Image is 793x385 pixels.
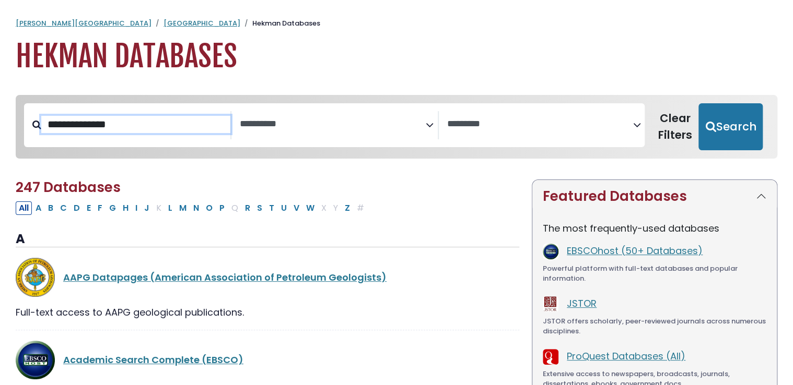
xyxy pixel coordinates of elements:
nav: breadcrumb [16,18,777,29]
nav: Search filters [16,95,777,159]
button: Filter Results J [141,201,153,215]
textarea: Search [447,119,633,130]
button: Filter Results N [190,201,202,215]
span: 247 Databases [16,178,121,197]
button: Filter Results B [45,201,56,215]
a: Academic Search Complete (EBSCO) [63,353,243,366]
div: Alpha-list to filter by first letter of database name [16,201,368,214]
h1: Hekman Databases [16,39,777,74]
button: Filter Results W [303,201,318,215]
textarea: Search [240,119,426,130]
button: Filter Results I [132,201,141,215]
button: Filter Results U [278,201,290,215]
button: Submit for Search Results [698,103,763,150]
button: Filter Results F [95,201,106,215]
a: ProQuest Databases (All) [567,350,685,363]
button: Filter Results C [57,201,70,215]
a: [PERSON_NAME][GEOGRAPHIC_DATA] [16,18,151,28]
button: Featured Databases [532,180,777,213]
button: Filter Results L [165,201,176,215]
li: Hekman Databases [240,18,320,29]
button: Filter Results P [216,201,228,215]
button: Filter Results A [32,201,44,215]
button: All [16,201,32,215]
button: Filter Results O [203,201,216,215]
a: JSTOR [567,297,597,310]
button: Filter Results D [71,201,83,215]
button: Filter Results S [254,201,265,215]
a: [GEOGRAPHIC_DATA] [164,18,240,28]
div: JSTOR offers scholarly, peer-reviewed journals across numerous disciplines. [543,316,766,336]
button: Filter Results T [266,201,277,215]
button: Filter Results V [290,201,302,215]
div: Full-text access to AAPG geological publications. [16,305,519,319]
h3: A [16,232,519,247]
button: Filter Results Z [342,201,353,215]
a: EBSCOhost (50+ Databases) [567,244,703,257]
button: Filter Results G [106,201,119,215]
a: AAPG Datapages (American Association of Petroleum Geologists) [63,271,387,284]
p: The most frequently-used databases [543,221,766,235]
button: Filter Results R [242,201,253,215]
button: Filter Results H [120,201,132,215]
input: Search database by title or keyword [41,116,230,133]
button: Clear Filters [651,103,698,150]
button: Filter Results M [176,201,190,215]
div: Powerful platform with full-text databases and popular information. [543,263,766,284]
button: Filter Results E [84,201,94,215]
